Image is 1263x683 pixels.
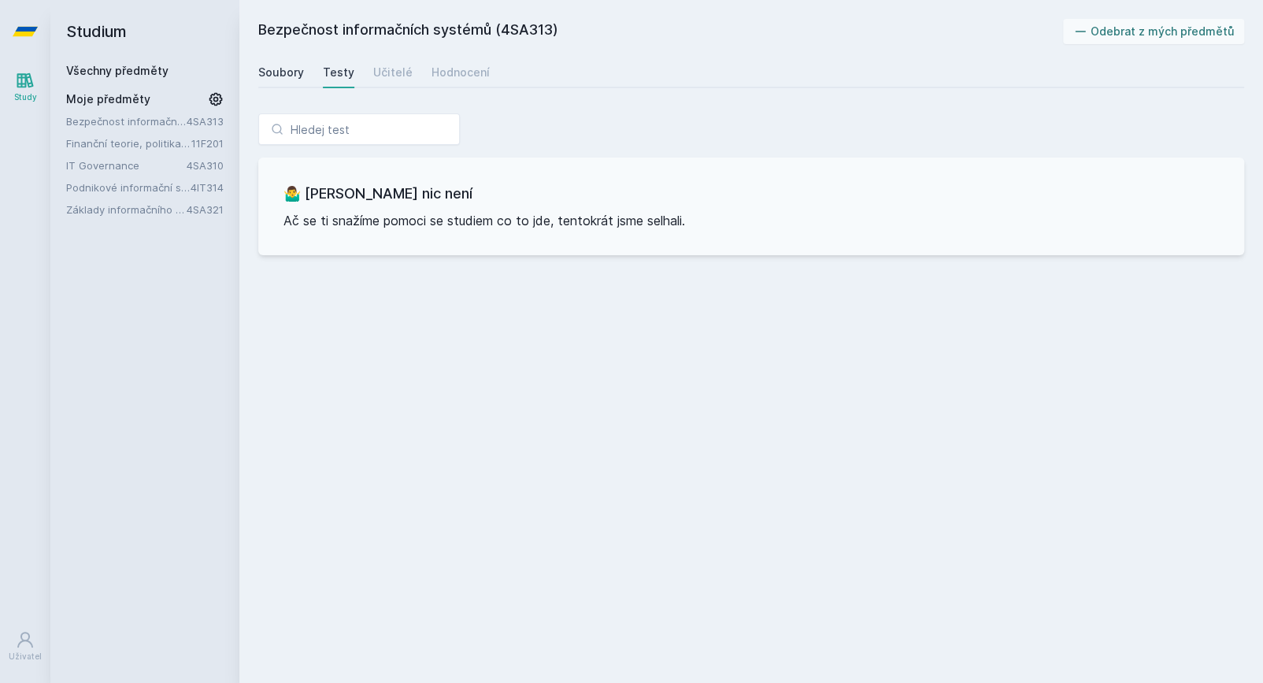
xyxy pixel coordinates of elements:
a: IT Governance [66,158,187,173]
a: 4SA313 [187,115,224,128]
span: Moje předměty [66,91,150,107]
a: 4IT314 [191,181,224,194]
h3: 🤷‍♂️ [PERSON_NAME] nic není [283,183,1219,205]
button: Odebrat z mých předmětů [1063,19,1245,44]
a: Testy [323,57,354,88]
h2: Bezpečnost informačních systémů (4SA313) [258,19,1063,44]
a: 4SA321 [187,203,224,216]
a: Study [3,63,47,111]
div: Testy [323,65,354,80]
a: 11F201 [191,137,224,150]
a: Bezpečnost informačních systémů [66,113,187,129]
div: Soubory [258,65,304,80]
div: Uživatel [9,651,42,663]
a: Soubory [258,57,304,88]
a: 4SA310 [187,159,224,172]
a: Hodnocení [431,57,490,88]
div: Study [14,91,37,103]
a: Podnikové informační systémy [66,180,191,195]
a: Uživatel [3,622,47,670]
div: Učitelé [373,65,413,80]
a: Základy informačního managementu [66,202,187,217]
a: Všechny předměty [66,64,169,77]
a: Učitelé [373,57,413,88]
input: Hledej test [258,113,460,145]
div: Hodnocení [431,65,490,80]
a: Finanční teorie, politika a instituce [66,135,191,151]
p: Ač se ti snažíme pomoci se studiem co to jde, tentokrát jsme selhali. [283,211,1219,230]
